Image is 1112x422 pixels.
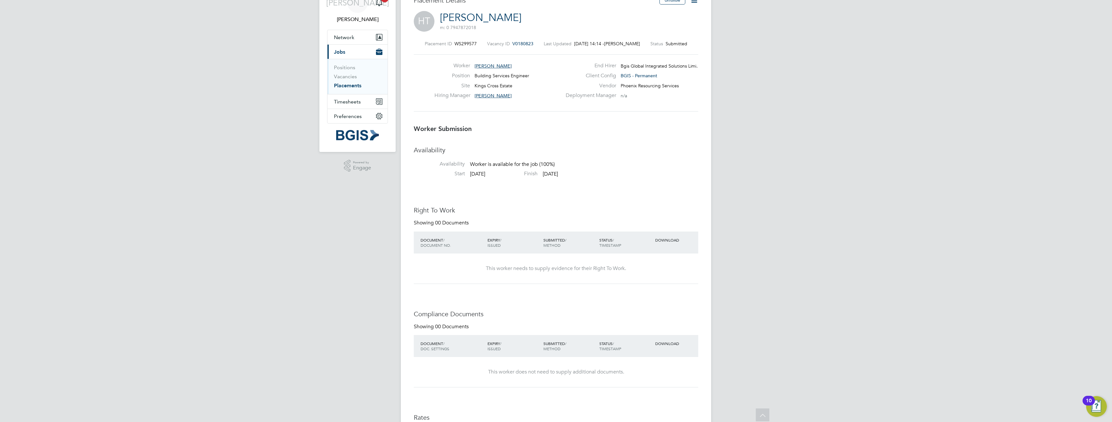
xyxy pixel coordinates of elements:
[454,41,477,47] span: WS299577
[621,93,627,99] span: n/a
[327,59,388,94] div: Jobs
[542,338,598,354] div: SUBMITTED
[414,11,434,32] span: HT
[327,30,388,44] button: Network
[621,73,657,79] span: BGIS - Permanent
[414,310,698,318] h3: Compliance Documents
[414,125,472,133] b: Worker Submission
[334,82,361,89] a: Placements
[500,237,501,243] span: /
[336,130,379,140] img: bgis-logo-retina.png
[1086,401,1092,409] div: 10
[435,323,469,330] span: 00 Documents
[562,92,616,99] label: Deployment Manager
[654,234,698,246] div: DOWNLOAD
[334,34,354,40] span: Network
[475,93,512,99] span: [PERSON_NAME]
[486,338,542,354] div: EXPIRY
[434,92,470,99] label: Hiring Manager
[443,341,444,346] span: /
[475,63,512,69] span: [PERSON_NAME]
[654,338,698,349] div: DOWNLOAD
[487,243,501,248] span: ISSUED
[599,346,621,351] span: TIMESTAMP
[613,237,614,243] span: /
[666,41,687,47] span: Submitted
[327,45,388,59] button: Jobs
[334,64,355,70] a: Positions
[334,73,357,80] a: Vacancies
[327,94,388,109] button: Timesheets
[425,41,452,47] label: Placement ID
[334,113,362,119] span: Preferences
[470,161,555,168] span: Worker is available for the job (100%)
[604,41,640,47] span: [PERSON_NAME]
[486,234,542,251] div: EXPIRY
[414,146,698,154] h3: Availability
[419,234,486,251] div: DOCUMENT
[544,41,572,47] label: Last Updated
[334,99,361,105] span: Timesheets
[565,341,566,346] span: /
[613,341,614,346] span: /
[434,72,470,79] label: Position
[414,161,465,168] label: Availability
[598,338,654,354] div: STATUS
[487,41,510,47] label: Vacancy ID
[565,237,566,243] span: /
[434,82,470,89] label: Site
[562,62,616,69] label: End Hirer
[419,338,486,354] div: DOCUMENT
[414,323,470,330] div: Showing
[435,220,469,226] span: 00 Documents
[414,206,698,214] h3: Right To Work
[327,130,388,140] a: Go to home page
[353,165,371,171] span: Engage
[434,62,470,69] label: Worker
[475,73,529,79] span: Building Services Engineer
[486,170,538,177] label: Finish
[443,237,444,243] span: /
[421,243,451,248] span: DOCUMENT NO.
[470,171,485,177] span: [DATE]
[621,83,679,89] span: Phoenix Resourcing Services
[562,82,616,89] label: Vendor
[650,41,663,47] label: Status
[414,413,698,422] h3: Rates
[487,346,501,351] span: ISSUED
[421,346,449,351] span: DOC. SETTINGS
[414,220,470,226] div: Showing
[562,72,616,79] label: Client Config
[334,49,345,55] span: Jobs
[1086,396,1107,417] button: Open Resource Center, 10 new notifications
[353,160,371,165] span: Powered by
[420,265,692,272] div: This worker needs to supply evidence for their Right To Work.
[327,16,388,23] span: Jake Osborne
[574,41,604,47] span: [DATE] 14:14 -
[598,234,654,251] div: STATUS
[420,369,692,375] div: This worker does not need to supply additional documents.
[327,109,388,123] button: Preferences
[475,83,512,89] span: Kings Cross Estate
[500,341,501,346] span: /
[543,346,561,351] span: METHOD
[512,41,533,47] span: V0180823
[599,243,621,248] span: TIMESTAMP
[543,243,561,248] span: METHOD
[414,170,465,177] label: Start
[440,25,476,30] span: m: 0 7947872018
[542,234,598,251] div: SUBMITTED
[543,171,558,177] span: [DATE]
[344,160,371,172] a: Powered byEngage
[621,63,701,69] span: Bgis Global Integrated Solutions Limi…
[440,11,521,24] a: [PERSON_NAME]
